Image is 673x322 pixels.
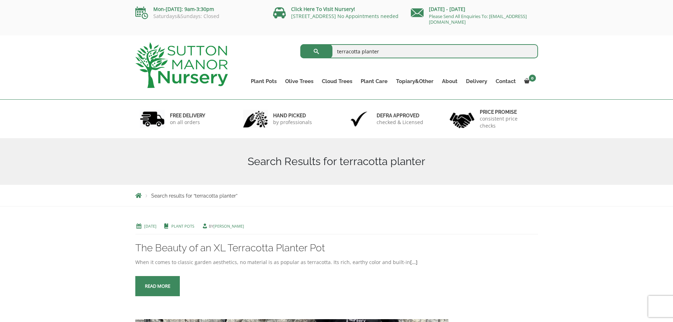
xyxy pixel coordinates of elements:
[520,76,538,86] a: 0
[135,258,538,267] div: When it comes to classic garden aesthetics, no material is as popular as terracotta. Its rich, ea...
[429,13,527,25] a: Please Send All Enquiries To: [EMAIL_ADDRESS][DOMAIN_NAME]
[243,110,268,128] img: 2.jpg
[291,13,399,19] a: [STREET_ADDRESS] No Appointments needed
[247,76,281,86] a: Plant Pots
[377,119,423,126] p: checked & Licensed
[213,223,244,229] a: [PERSON_NAME]
[135,42,228,88] img: logo
[135,276,180,296] a: Read more
[201,223,244,229] span: by
[135,193,538,198] nav: Breadcrumbs
[170,112,205,119] h6: FREE DELIVERY
[291,6,355,12] a: Click Here To Visit Nursery!
[356,76,392,86] a: Plant Care
[491,76,520,86] a: Contact
[135,155,538,168] h1: Search Results for terracotta planter
[480,115,533,129] p: consistent price checks
[140,110,165,128] img: 1.jpg
[347,110,371,128] img: 3.jpg
[135,5,262,13] p: Mon-[DATE]: 9am-3:30pm
[462,76,491,86] a: Delivery
[392,76,438,86] a: Topiary&Other
[438,76,462,86] a: About
[170,119,205,126] p: on all orders
[480,109,533,115] h6: Price promise
[135,13,262,19] p: Saturdays&Sundays: Closed
[281,76,318,86] a: Olive Trees
[144,223,157,229] a: [DATE]
[377,112,423,119] h6: Defra approved
[300,44,538,58] input: Search...
[529,75,536,82] span: 0
[450,108,474,130] img: 4.jpg
[273,119,312,126] p: by professionals
[273,112,312,119] h6: hand picked
[318,76,356,86] a: Cloud Trees
[411,5,538,13] p: [DATE] - [DATE]
[151,193,237,199] span: Search results for “terracotta planter”
[410,259,418,265] a: […]
[135,242,325,254] a: The Beauty of an XL Terracotta Planter Pot
[171,223,194,229] a: Plant Pots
